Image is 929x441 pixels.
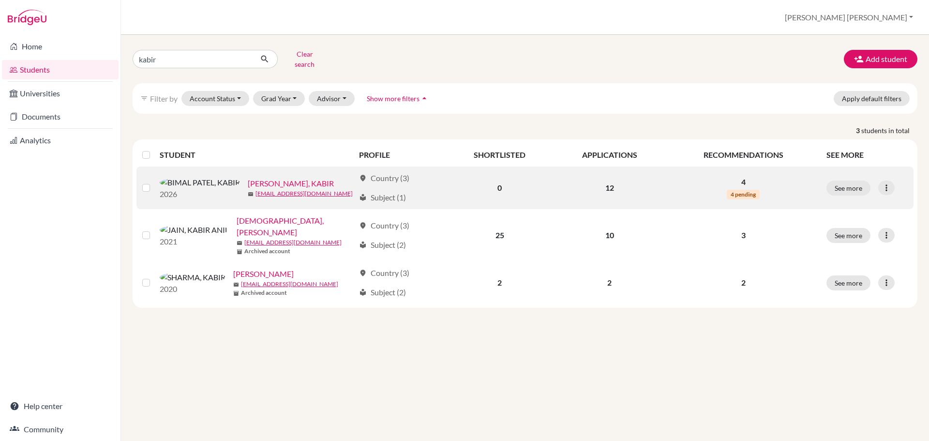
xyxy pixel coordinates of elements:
[133,50,253,68] input: Find student by name...
[672,277,815,289] p: 2
[160,177,240,188] img: BIMAL PATEL, KABIR
[359,194,367,201] span: local_library
[160,188,240,200] p: 2026
[150,94,178,103] span: Filter by
[553,143,666,167] th: APPLICATIONS
[233,282,239,288] span: mail
[248,178,334,189] a: [PERSON_NAME], KABIR
[553,167,666,209] td: 12
[2,420,119,439] a: Community
[359,174,367,182] span: location_on
[2,37,119,56] a: Home
[359,267,409,279] div: Country (3)
[253,91,305,106] button: Grad Year
[160,224,229,236] img: JAIN, KABIR ANIL
[181,91,249,106] button: Account Status
[160,272,225,283] img: SHARMA, KABIR
[237,215,355,238] a: [DEMOGRAPHIC_DATA], [PERSON_NAME]
[160,236,229,247] p: 2021
[446,167,553,209] td: 0
[727,190,760,199] span: 4 pending
[359,269,367,277] span: location_on
[826,275,870,290] button: See more
[160,143,353,167] th: STUDENT
[553,261,666,304] td: 2
[248,191,254,197] span: mail
[359,239,406,251] div: Subject (2)
[826,228,870,243] button: See more
[367,94,420,103] span: Show more filters
[241,280,338,289] a: [EMAIL_ADDRESS][DOMAIN_NAME]
[359,222,367,229] span: location_on
[2,107,119,126] a: Documents
[780,8,917,27] button: [PERSON_NAME] [PERSON_NAME]
[140,94,148,102] i: filter_list
[359,91,437,106] button: Show more filtersarrow_drop_up
[255,189,353,198] a: [EMAIL_ADDRESS][DOMAIN_NAME]
[666,143,821,167] th: RECOMMENDATIONS
[2,131,119,150] a: Analytics
[2,84,119,103] a: Universities
[359,220,409,231] div: Country (3)
[672,229,815,241] p: 3
[446,261,553,304] td: 2
[672,176,815,188] p: 4
[446,209,553,261] td: 25
[2,396,119,416] a: Help center
[237,240,242,246] span: mail
[446,143,553,167] th: SHORTLISTED
[233,268,294,280] a: [PERSON_NAME]
[844,50,917,68] button: Add student
[359,172,409,184] div: Country (3)
[359,287,406,298] div: Subject (2)
[861,125,917,136] span: students in total
[241,289,287,297] b: Archived account
[826,181,870,196] button: See more
[834,91,910,106] button: Apply default filters
[353,143,446,167] th: PROFILE
[359,289,367,296] span: local_library
[244,247,290,256] b: Archived account
[359,241,367,249] span: local_library
[160,283,225,295] p: 2020
[237,249,242,255] span: inventory_2
[856,125,861,136] strong: 3
[8,10,46,25] img: Bridge-U
[278,46,331,72] button: Clear search
[2,60,119,79] a: Students
[233,290,239,296] span: inventory_2
[309,91,355,106] button: Advisor
[244,238,342,247] a: [EMAIL_ADDRESS][DOMAIN_NAME]
[821,143,914,167] th: SEE MORE
[553,209,666,261] td: 10
[420,93,429,103] i: arrow_drop_up
[359,192,406,203] div: Subject (1)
